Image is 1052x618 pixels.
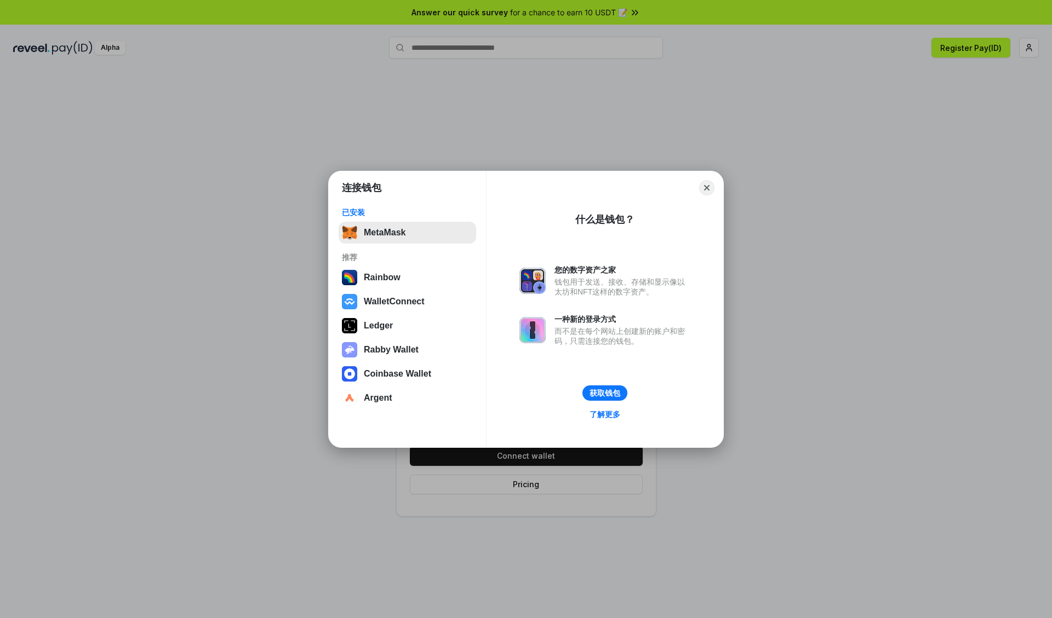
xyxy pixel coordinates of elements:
[339,315,476,337] button: Ledger
[590,388,620,398] div: 获取钱包
[364,228,405,238] div: MetaMask
[554,265,690,275] div: 您的数字资产之家
[519,268,546,294] img: svg+xml,%3Csvg%20xmlns%3D%22http%3A%2F%2Fwww.w3.org%2F2000%2Fsvg%22%20fill%3D%22none%22%20viewBox...
[699,180,714,195] button: Close
[583,407,627,421] a: 了解更多
[364,369,431,379] div: Coinbase Wallet
[339,291,476,313] button: WalletConnect
[342,270,357,285] img: svg+xml,%3Csvg%20width%3D%22120%22%20height%3D%22120%22%20viewBox%3D%220%200%20120%20120%22%20fil...
[364,273,401,282] div: Rainbow
[364,345,419,355] div: Rabby Wallet
[554,314,690,324] div: 一种新的登录方式
[519,317,546,343] img: svg+xml,%3Csvg%20xmlns%3D%22http%3A%2F%2Fwww.w3.org%2F2000%2Fsvg%22%20fill%3D%22none%22%20viewBox...
[342,207,473,217] div: 已安装
[554,326,690,346] div: 而不是在每个网站上创建新的账户和密码，只需连接您的钱包。
[342,252,473,262] div: 推荐
[582,385,627,401] button: 获取钱包
[342,318,357,333] img: svg+xml,%3Csvg%20xmlns%3D%22http%3A%2F%2Fwww.w3.org%2F2000%2Fsvg%22%20width%3D%2228%22%20height%3...
[342,294,357,309] img: svg+xml,%3Csvg%20width%3D%2228%22%20height%3D%2228%22%20viewBox%3D%220%200%2028%2028%22%20fill%3D...
[364,321,393,331] div: Ledger
[554,277,690,297] div: 钱包用于发送、接收、存储和显示像以太坊和NFT这样的数字资产。
[342,342,357,357] img: svg+xml,%3Csvg%20xmlns%3D%22http%3A%2F%2Fwww.w3.org%2F2000%2Fsvg%22%20fill%3D%22none%22%20viewBox...
[339,387,476,409] button: Argent
[339,222,476,244] button: MetaMask
[342,225,357,240] img: svg+xml,%3Csvg%20fill%3D%22none%22%20height%3D%2233%22%20viewBox%3D%220%200%2035%2033%22%20width%...
[339,363,476,385] button: Coinbase Wallet
[590,409,620,419] div: 了解更多
[342,181,381,194] h1: 连接钱包
[342,366,357,382] img: svg+xml,%3Csvg%20width%3D%2228%22%20height%3D%2228%22%20viewBox%3D%220%200%2028%2028%22%20fill%3D...
[342,390,357,406] img: svg+xml,%3Csvg%20width%3D%2228%22%20height%3D%2228%22%20viewBox%3D%220%200%2028%2028%22%20fill%3D...
[575,213,634,226] div: 什么是钱包？
[364,297,425,307] div: WalletConnect
[339,267,476,288] button: Rainbow
[364,393,392,403] div: Argent
[339,339,476,361] button: Rabby Wallet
